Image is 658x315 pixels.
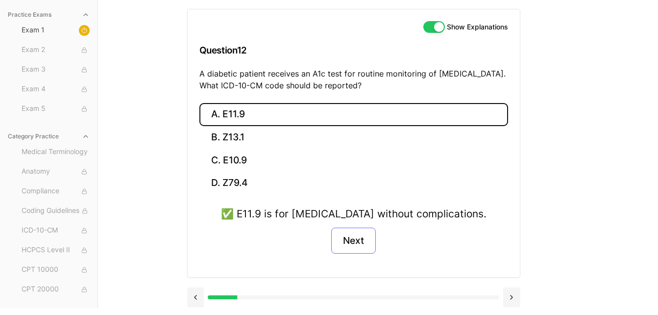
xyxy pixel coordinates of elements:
[22,84,90,95] span: Exam 4
[18,184,94,199] button: Compliance
[18,282,94,297] button: CPT 20000
[18,42,94,58] button: Exam 2
[199,36,508,65] h3: Question 12
[22,245,90,256] span: HCPCS Level II
[18,23,94,38] button: Exam 1
[22,64,90,75] span: Exam 3
[4,129,94,144] button: Category Practice
[22,264,90,275] span: CPT 10000
[199,126,508,149] button: B. Z13.1
[447,24,508,30] label: Show Explanations
[18,62,94,78] button: Exam 3
[18,81,94,97] button: Exam 4
[22,186,90,197] span: Compliance
[221,206,487,221] div: ✅ E11.9 is for [MEDICAL_DATA] without complications.
[199,172,508,195] button: D. Z79.4
[22,45,90,55] span: Exam 2
[18,262,94,278] button: CPT 10000
[199,68,508,91] p: A diabetic patient receives an A1c test for routine monitoring of [MEDICAL_DATA]. What ICD-10-CM ...
[18,101,94,117] button: Exam 5
[22,206,90,216] span: Coding Guidelines
[199,149,508,172] button: C. E10.9
[22,147,90,157] span: Medical Terminology
[4,7,94,23] button: Practice Exams
[22,104,90,114] span: Exam 5
[22,25,90,36] span: Exam 1
[22,225,90,236] span: ICD-10-CM
[18,144,94,160] button: Medical Terminology
[18,164,94,180] button: Anatomy
[331,228,376,254] button: Next
[18,203,94,219] button: Coding Guidelines
[18,223,94,238] button: ICD-10-CM
[22,166,90,177] span: Anatomy
[18,242,94,258] button: HCPCS Level II
[22,284,90,295] span: CPT 20000
[199,103,508,126] button: A. E11.9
